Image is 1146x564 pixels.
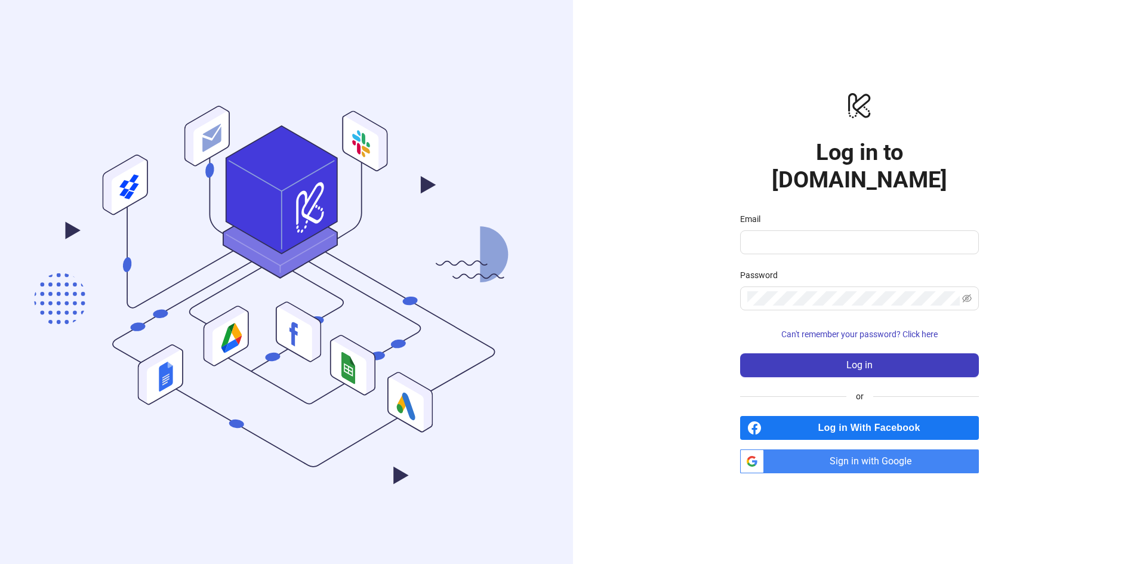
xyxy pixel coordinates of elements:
[740,138,979,193] h1: Log in to [DOMAIN_NAME]
[740,269,785,282] label: Password
[747,235,969,249] input: Email
[740,325,979,344] button: Can't remember your password? Click here
[769,449,979,473] span: Sign in with Google
[781,329,938,339] span: Can't remember your password? Click here
[846,360,873,371] span: Log in
[747,291,960,306] input: Password
[766,416,979,440] span: Log in With Facebook
[962,294,972,303] span: eye-invisible
[740,416,979,440] a: Log in With Facebook
[740,449,979,473] a: Sign in with Google
[846,390,873,403] span: or
[740,212,768,226] label: Email
[740,353,979,377] button: Log in
[740,329,979,339] a: Can't remember your password? Click here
